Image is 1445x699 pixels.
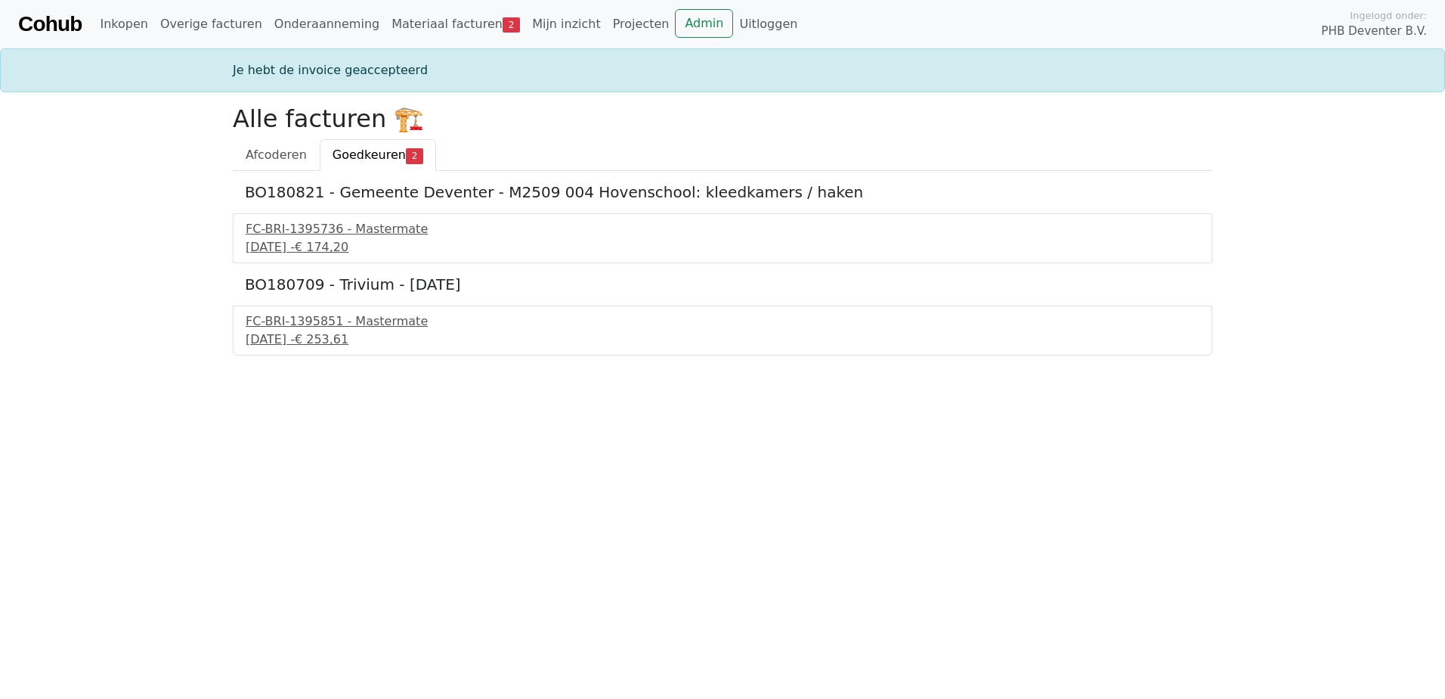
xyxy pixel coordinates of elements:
[245,183,1200,201] h5: BO180821 - Gemeente Deventer - M2509 004 Hovenschool: kleedkamers / haken
[295,240,348,254] span: € 174,20
[233,139,320,171] a: Afcoderen
[406,148,423,163] span: 2
[607,9,676,39] a: Projecten
[268,9,385,39] a: Onderaanneming
[246,312,1199,331] div: FC-BRI-1395851 - Mastermate
[245,275,1200,294] h5: BO180709 - Trivium - [DATE]
[18,6,82,42] a: Cohub
[1350,8,1427,23] span: Ingelogd onder:
[320,139,436,171] a: Goedkeuren2
[94,9,153,39] a: Inkopen
[246,331,1199,349] div: [DATE] -
[675,9,733,38] a: Admin
[295,332,348,346] span: € 253,61
[503,17,520,33] span: 2
[246,220,1199,238] div: FC-BRI-1395736 - Mastermate
[385,9,526,39] a: Materiaal facturen2
[246,148,307,162] span: Afcoderen
[733,9,803,39] a: Uitloggen
[246,312,1199,349] a: FC-BRI-1395851 - Mastermate[DATE] -€ 253,61
[224,61,1221,79] div: Je hebt de invoice geaccepteerd
[154,9,268,39] a: Overige facturen
[526,9,607,39] a: Mijn inzicht
[246,220,1199,256] a: FC-BRI-1395736 - Mastermate[DATE] -€ 174,20
[246,238,1199,256] div: [DATE] -
[1321,23,1427,40] span: PHB Deventer B.V.
[333,148,406,162] span: Goedkeuren
[233,104,1212,133] h2: Alle facturen 🏗️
